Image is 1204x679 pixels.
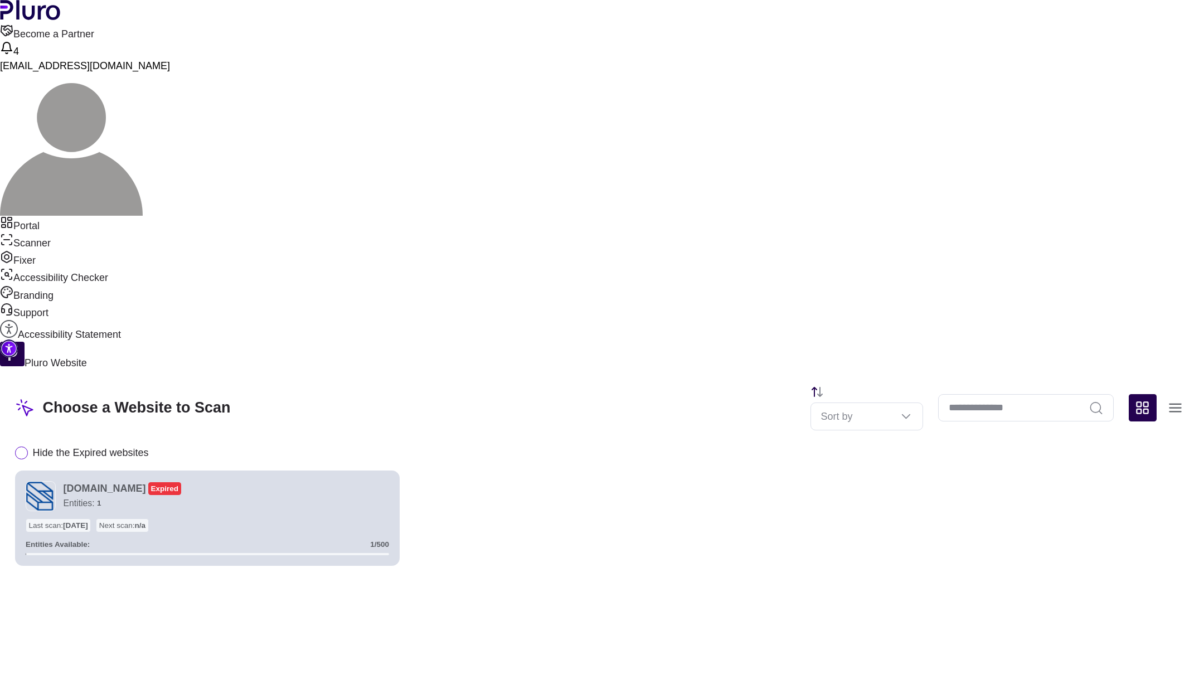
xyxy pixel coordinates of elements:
[135,521,146,530] span: n/a
[15,471,400,566] button: Website logo[DOMAIN_NAME]ExpiredEntities:1Last scan:[DATE]Next scan:n/aEntities Available:1/500
[938,394,1114,421] input: Website Search
[15,445,1189,460] button: Hide the Expired websites
[810,402,924,430] div: Set sorting
[15,398,231,418] h1: Choose a Website to Scan
[63,521,88,530] span: [DATE]
[26,518,91,532] li: Last scan :
[97,497,101,510] div: 1
[13,46,19,57] span: 4
[810,385,824,402] button: Change sorting direction
[64,497,181,510] div: Entities:
[96,518,148,532] li: Next scan :
[1162,394,1190,422] button: Change content view type to table
[64,482,181,495] div: [DOMAIN_NAME]
[26,482,55,511] img: Website logo
[370,540,376,549] span: 1 /
[148,482,181,495] span: Expired
[26,540,90,550] div: Entities Available:
[1129,394,1157,422] button: Change content view type to grid
[370,540,389,550] div: 500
